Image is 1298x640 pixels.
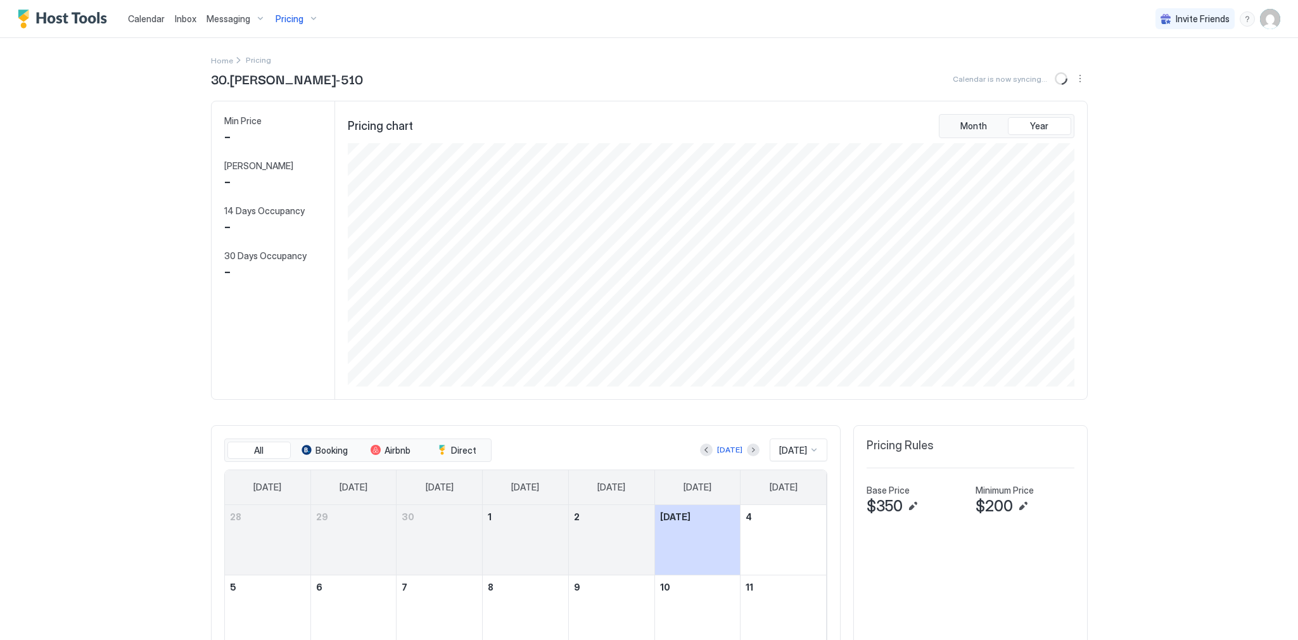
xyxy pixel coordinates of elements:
span: Invite Friends [1176,13,1230,25]
button: All [227,442,291,459]
span: 30.[PERSON_NAME]-510 [211,69,363,88]
button: Month [942,117,1005,135]
span: [PERSON_NAME] [224,160,293,172]
span: Pricing [276,13,303,25]
span: Minimum Price [976,485,1034,496]
span: [DATE] [597,482,625,493]
a: Saturday [757,470,810,504]
span: $350 [867,497,903,516]
button: Previous month [700,444,713,456]
span: 8 [488,582,493,592]
span: Year [1030,120,1048,132]
td: October 3, 2025 [654,505,741,575]
a: Sunday [241,470,294,504]
a: October 11, 2025 [741,575,826,599]
span: 5 [230,582,236,592]
a: October 1, 2025 [483,505,568,528]
span: - [224,262,231,281]
span: [DATE] [511,482,539,493]
span: 10 [660,582,670,592]
td: September 29, 2025 [310,505,397,575]
a: October 9, 2025 [569,575,654,599]
a: Tuesday [413,470,466,504]
span: Min Price [224,115,262,127]
span: 7 [402,582,407,592]
span: 30 [402,511,414,522]
span: Booking [315,445,348,456]
a: September 30, 2025 [397,505,482,528]
a: Host Tools Logo [18,10,113,29]
span: $200 [976,497,1013,516]
div: Breadcrumb [211,53,233,67]
td: September 28, 2025 [225,505,311,575]
span: 1 [488,511,492,522]
div: tab-group [224,438,492,463]
a: October 7, 2025 [397,575,482,599]
button: More options [1072,71,1088,86]
span: Messaging [207,13,250,25]
a: October 8, 2025 [483,575,568,599]
a: October 2, 2025 [569,505,654,528]
span: 2 [574,511,580,522]
span: - [224,127,231,146]
span: Calendar [128,13,165,24]
span: [DATE] [770,482,798,493]
span: [DATE] [426,482,454,493]
button: Year [1008,117,1071,135]
a: Wednesday [499,470,552,504]
span: Direct [451,445,476,456]
span: Base Price [867,485,910,496]
span: Month [960,120,987,132]
a: Monday [327,470,380,504]
span: [DATE] [253,482,281,493]
span: 14 Days Occupancy [224,205,305,217]
span: [DATE] [779,445,807,456]
span: Pricing Rules [867,438,934,453]
span: 30 Days Occupancy [224,250,307,262]
a: Calendar [128,12,165,25]
div: [DATE] [717,444,742,456]
span: [DATE] [684,482,711,493]
span: [DATE] [340,482,367,493]
div: menu [1240,11,1255,27]
button: Edit [905,499,920,514]
div: tab-group [939,114,1074,138]
span: 28 [230,511,241,522]
button: Booking [293,442,357,459]
span: 11 [746,582,753,592]
span: Airbnb [385,445,410,456]
td: September 30, 2025 [397,505,483,575]
button: Next month [747,444,760,456]
td: October 1, 2025 [483,505,569,575]
a: Home [211,53,233,67]
span: All [254,445,264,456]
span: 29 [316,511,328,522]
td: October 4, 2025 [741,505,827,575]
div: loading [1055,72,1067,85]
span: 6 [316,582,322,592]
div: menu [1072,71,1088,86]
span: - [224,172,231,191]
span: 4 [746,511,752,522]
span: 9 [574,582,580,592]
span: Breadcrumb [246,55,271,65]
a: October 3, 2025 [655,505,741,528]
a: October 5, 2025 [225,575,310,599]
button: Edit [1015,499,1031,514]
span: Pricing chart [348,119,413,134]
span: Calendar is now syncing... [953,74,1047,84]
a: September 28, 2025 [225,505,310,528]
td: October 2, 2025 [568,505,654,575]
button: Sync prices [1052,70,1070,87]
a: October 10, 2025 [655,575,741,599]
button: Airbnb [359,442,423,459]
a: October 4, 2025 [741,505,826,528]
a: October 6, 2025 [311,575,397,599]
div: User profile [1260,9,1280,29]
button: [DATE] [715,442,744,458]
span: Inbox [175,13,196,24]
span: Home [211,56,233,65]
span: - [224,217,231,236]
button: Direct [425,442,488,459]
